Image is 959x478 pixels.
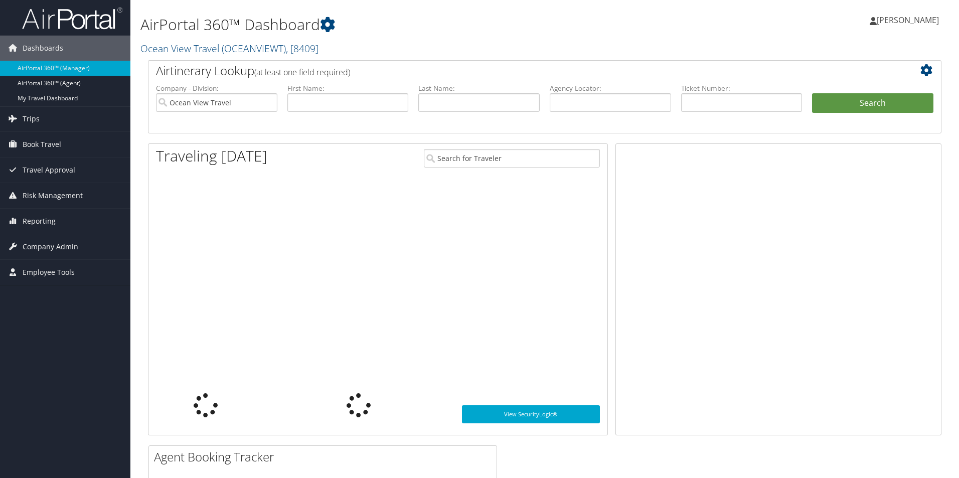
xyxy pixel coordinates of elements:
[286,42,318,55] span: , [ 8409 ]
[140,42,318,55] a: Ocean View Travel
[23,234,78,259] span: Company Admin
[140,14,680,35] h1: AirPortal 360™ Dashboard
[23,106,40,131] span: Trips
[156,62,867,79] h2: Airtinerary Lookup
[23,157,75,183] span: Travel Approval
[154,448,497,465] h2: Agent Booking Tracker
[870,5,949,35] a: [PERSON_NAME]
[23,209,56,234] span: Reporting
[23,183,83,208] span: Risk Management
[254,67,350,78] span: (at least one field required)
[812,93,933,113] button: Search
[156,145,267,167] h1: Traveling [DATE]
[877,15,939,26] span: [PERSON_NAME]
[156,83,277,93] label: Company - Division:
[23,36,63,61] span: Dashboards
[23,260,75,285] span: Employee Tools
[418,83,540,93] label: Last Name:
[550,83,671,93] label: Agency Locator:
[23,132,61,157] span: Book Travel
[22,7,122,30] img: airportal-logo.png
[222,42,286,55] span: ( OCEANVIEWT )
[424,149,600,168] input: Search for Traveler
[681,83,803,93] label: Ticket Number:
[287,83,409,93] label: First Name:
[462,405,600,423] a: View SecurityLogic®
